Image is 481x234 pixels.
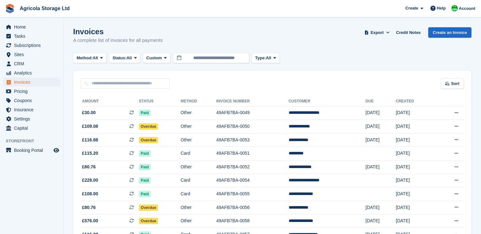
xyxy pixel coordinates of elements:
td: [DATE] [366,120,396,133]
a: menu [3,96,60,105]
td: Card [181,147,216,160]
span: All [266,55,271,61]
a: menu [3,41,60,50]
span: £108.00 [82,191,98,197]
span: £109.08 [82,123,98,130]
span: Pricing [14,87,52,96]
a: menu [3,105,60,114]
span: CRM [14,59,52,68]
img: stora-icon-8386f47178a22dfd0bd8f6a31ec36ba5ce8667c1dd55bd0f319d3a0aa187defe.svg [5,4,15,13]
span: Paid [139,150,151,157]
span: £576.00 [82,218,98,224]
button: Status: All [109,53,140,63]
button: Method: All [73,53,107,63]
span: Sites [14,50,52,59]
td: Other [181,214,216,228]
td: [DATE] [366,160,396,174]
td: Card [181,187,216,201]
a: menu [3,23,60,31]
span: £228.00 [82,177,98,184]
td: Other [181,133,216,147]
td: 49AFB7BA-0052 [216,160,289,174]
span: All [93,55,98,61]
span: Home [14,23,52,31]
td: [DATE] [396,174,435,187]
td: [DATE] [396,120,435,133]
span: Settings [14,114,52,123]
a: Preview store [52,146,60,154]
td: [DATE] [366,133,396,147]
span: Sort [451,81,459,87]
span: Paid [139,110,151,116]
a: menu [3,87,60,96]
a: menu [3,124,60,133]
th: Invoice Number [216,96,289,107]
td: [DATE] [396,147,435,160]
a: menu [3,50,60,59]
button: Export [363,27,391,38]
td: 49AFB7BA-0056 [216,201,289,214]
th: Method [181,96,216,107]
a: menu [3,146,60,155]
span: Account [459,5,475,12]
span: Paid [139,164,151,170]
img: Tania Davies [451,5,458,11]
button: Custom [143,53,170,63]
span: All [127,55,132,61]
a: Create an Invoice [428,27,471,38]
td: Other [181,106,216,120]
td: 49AFB7BA-0055 [216,187,289,201]
span: Capital [14,124,52,133]
span: £115.20 [82,150,98,157]
span: £116.88 [82,137,98,143]
td: 49AFB7BA-0049 [216,106,289,120]
td: [DATE] [366,214,396,228]
td: [DATE] [396,133,435,147]
span: Paid [139,191,151,197]
a: menu [3,32,60,41]
td: [DATE] [366,106,396,120]
span: Status: [113,55,127,61]
th: Status [139,96,181,107]
a: menu [3,78,60,87]
span: Type: [255,55,266,61]
a: Credit Notes [394,27,423,38]
p: A complete list of invoices for all payments [73,37,163,44]
span: Method: [77,55,93,61]
button: Type: All [252,53,280,63]
td: 49AFB7BA-0058 [216,214,289,228]
a: menu [3,114,60,123]
span: Overdue [139,123,158,130]
span: £80.76 [82,164,96,170]
td: [DATE] [396,160,435,174]
td: [DATE] [396,201,435,214]
th: Amount [81,96,139,107]
td: [DATE] [396,187,435,201]
span: Overdue [139,137,158,143]
span: Invoices [14,78,52,87]
span: Paid [139,177,151,184]
td: Other [181,160,216,174]
th: Created [396,96,435,107]
span: Overdue [139,205,158,211]
span: Coupons [14,96,52,105]
span: Subscriptions [14,41,52,50]
span: £30.00 [82,109,96,116]
td: [DATE] [366,201,396,214]
span: Overdue [139,218,158,224]
td: Other [181,201,216,214]
th: Customer [289,96,366,107]
span: Custom [146,55,161,61]
span: Booking Portal [14,146,52,155]
td: 49AFB7BA-0053 [216,133,289,147]
span: Tasks [14,32,52,41]
td: 49AFB7BA-0051 [216,147,289,160]
h1: Invoices [73,27,163,36]
a: menu [3,68,60,77]
span: Insurance [14,105,52,114]
td: [DATE] [396,106,435,120]
td: Other [181,120,216,133]
a: menu [3,59,60,68]
span: Export [371,29,384,36]
th: Due [366,96,396,107]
